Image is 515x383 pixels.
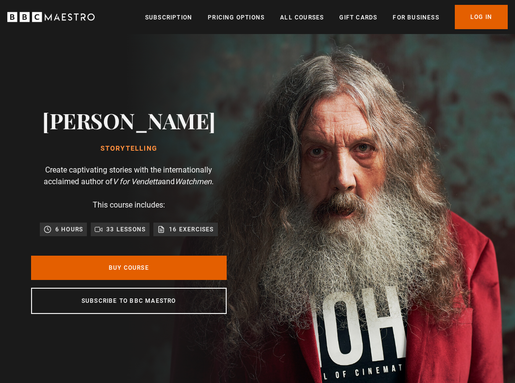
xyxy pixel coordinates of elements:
i: V for Vendetta [113,177,162,186]
i: Watchmen [175,177,212,186]
a: Buy Course [31,256,227,280]
a: Log In [455,5,508,29]
a: Gift Cards [339,13,377,22]
h2: [PERSON_NAME] [42,108,216,133]
a: Subscribe to BBC Maestro [31,288,227,314]
a: Pricing Options [208,13,265,22]
h1: Storytelling [42,145,216,153]
a: Subscription [145,13,192,22]
a: For business [393,13,439,22]
a: All Courses [280,13,324,22]
svg: BBC Maestro [7,10,95,24]
p: 6 hours [55,225,83,234]
p: 16 exercises [169,225,214,234]
p: 33 lessons [106,225,146,234]
p: This course includes: [93,199,165,211]
nav: Primary [145,5,508,29]
p: Create captivating stories with the internationally acclaimed author of and . [32,164,226,188]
